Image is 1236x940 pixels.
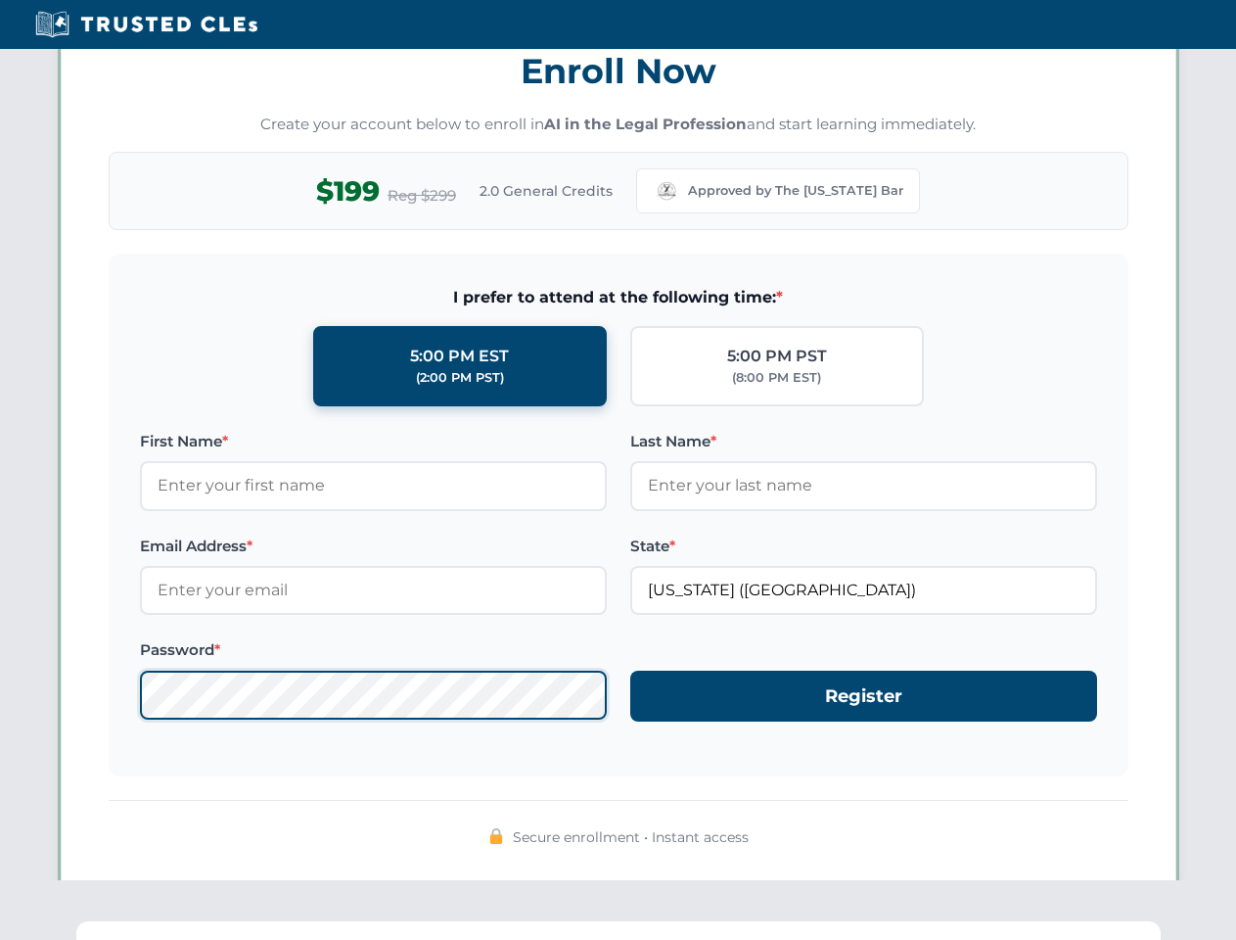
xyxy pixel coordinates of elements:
input: Missouri (MO) [630,566,1097,615]
span: 2.0 General Credits [480,180,613,202]
input: Enter your last name [630,461,1097,510]
button: Register [630,671,1097,723]
div: (8:00 PM EST) [732,368,821,388]
div: (2:00 PM PST) [416,368,504,388]
p: Create your account below to enroll in and start learning immediately. [109,114,1128,136]
div: 5:00 PM PST [727,344,827,369]
span: Approved by The [US_STATE] Bar [688,181,903,201]
span: I prefer to attend at the following time: [140,285,1097,310]
img: Missouri Bar [653,177,680,205]
img: 🔒 [488,828,504,844]
span: $199 [316,169,380,213]
label: First Name [140,430,607,453]
label: State [630,535,1097,558]
div: 5:00 PM EST [410,344,509,369]
h3: Enroll Now [109,40,1128,102]
span: Reg $299 [388,184,456,208]
input: Enter your first name [140,461,607,510]
label: Last Name [630,430,1097,453]
input: Enter your email [140,566,607,615]
img: Trusted CLEs [29,10,263,39]
label: Email Address [140,535,607,558]
label: Password [140,638,607,662]
strong: AI in the Legal Profession [544,115,747,133]
span: Secure enrollment • Instant access [513,826,749,848]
